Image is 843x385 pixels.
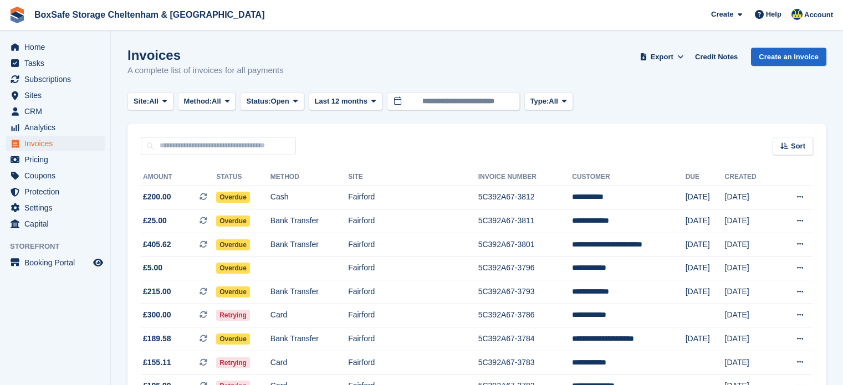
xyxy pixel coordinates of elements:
[216,215,250,227] span: Overdue
[216,286,250,297] span: Overdue
[686,209,725,233] td: [DATE]
[348,233,478,256] td: Fairford
[478,351,573,374] td: 5C392A67-3783
[725,233,776,256] td: [DATE]
[216,333,250,345] span: Overdue
[216,192,250,203] span: Overdue
[348,351,478,374] td: Fairford
[686,186,725,209] td: [DATE]
[6,71,105,87] a: menu
[143,215,167,227] span: £25.00
[6,136,105,151] a: menu
[725,327,776,351] td: [DATE]
[791,9,803,20] img: Kim Virabi
[143,333,171,345] span: £189.58
[725,168,776,186] th: Created
[91,256,105,269] a: Preview store
[24,168,91,183] span: Coupons
[246,96,270,107] span: Status:
[348,280,478,304] td: Fairford
[6,120,105,135] a: menu
[6,168,105,183] a: menu
[127,64,284,77] p: A complete list of invoices for all payments
[10,241,110,252] span: Storefront
[530,96,549,107] span: Type:
[24,152,91,167] span: Pricing
[178,93,236,111] button: Method: All
[24,104,91,119] span: CRM
[270,168,348,186] th: Method
[691,48,742,66] a: Credit Notes
[134,96,149,107] span: Site:
[348,168,478,186] th: Site
[149,96,159,107] span: All
[651,52,673,63] span: Export
[143,286,171,297] span: £215.00
[751,48,826,66] a: Create an Invoice
[270,351,348,374] td: Card
[637,48,686,66] button: Export
[478,168,573,186] th: Invoice Number
[348,256,478,280] td: Fairford
[725,280,776,304] td: [DATE]
[524,93,573,111] button: Type: All
[6,88,105,103] a: menu
[270,304,348,327] td: Card
[348,304,478,327] td: Fairford
[6,216,105,232] a: menu
[127,48,284,63] h1: Invoices
[216,310,250,321] span: Retrying
[766,9,781,20] span: Help
[143,191,171,203] span: £200.00
[686,327,725,351] td: [DATE]
[725,256,776,280] td: [DATE]
[478,304,573,327] td: 5C392A67-3786
[216,357,250,368] span: Retrying
[216,168,270,186] th: Status
[6,255,105,270] a: menu
[216,239,250,250] span: Overdue
[686,280,725,304] td: [DATE]
[686,168,725,186] th: Due
[30,6,269,24] a: BoxSafe Storage Cheltenham & [GEOGRAPHIC_DATA]
[309,93,382,111] button: Last 12 months
[143,357,171,368] span: £155.11
[24,88,91,103] span: Sites
[6,55,105,71] a: menu
[711,9,733,20] span: Create
[6,152,105,167] a: menu
[804,9,833,20] span: Account
[478,280,573,304] td: 5C392A67-3793
[725,186,776,209] td: [DATE]
[24,200,91,215] span: Settings
[725,209,776,233] td: [DATE]
[24,39,91,55] span: Home
[725,351,776,374] td: [DATE]
[270,233,348,256] td: Bank Transfer
[184,96,212,107] span: Method:
[143,309,171,321] span: £300.00
[9,7,25,23] img: stora-icon-8386f47178a22dfd0bd8f6a31ec36ba5ce8667c1dd55bd0f319d3a0aa187defe.svg
[24,71,91,87] span: Subscriptions
[240,93,304,111] button: Status: Open
[478,256,573,280] td: 5C392A67-3796
[348,327,478,351] td: Fairford
[270,327,348,351] td: Bank Transfer
[6,184,105,199] a: menu
[143,262,162,274] span: £5.00
[24,184,91,199] span: Protection
[315,96,367,107] span: Last 12 months
[270,280,348,304] td: Bank Transfer
[6,39,105,55] a: menu
[348,186,478,209] td: Fairford
[24,120,91,135] span: Analytics
[478,186,573,209] td: 5C392A67-3812
[127,93,173,111] button: Site: All
[6,200,105,215] a: menu
[212,96,221,107] span: All
[478,209,573,233] td: 5C392A67-3811
[478,233,573,256] td: 5C392A67-3801
[270,186,348,209] td: Cash
[271,96,289,107] span: Open
[686,233,725,256] td: [DATE]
